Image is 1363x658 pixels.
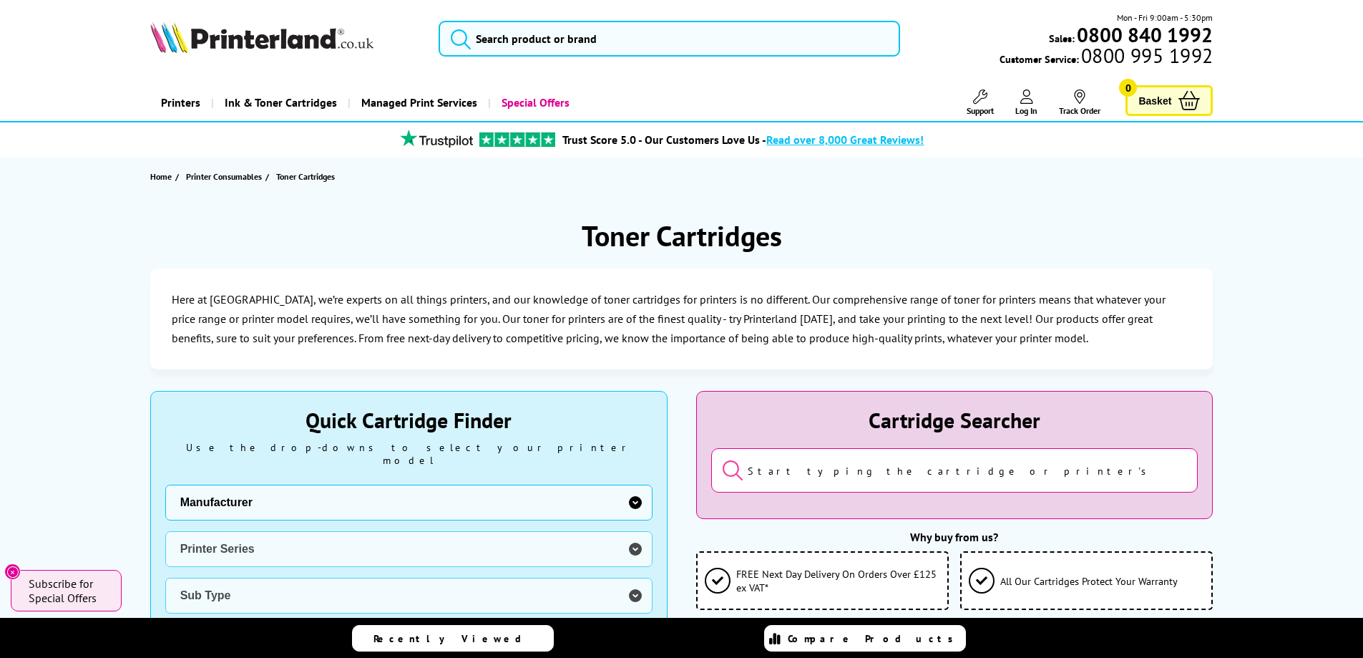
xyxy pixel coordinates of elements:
a: Track Order [1059,89,1100,116]
span: All Our Cartridges Protect Your Warranty [1000,574,1178,588]
a: Trust Score 5.0 - Our Customers Love Us -Read over 8,000 Great Reviews! [562,132,924,147]
div: Use the drop-downs to select your printer model [165,441,653,467]
a: Basket 0 [1125,85,1213,116]
div: Why buy from us? [696,530,1213,544]
div: Quick Cartridge Finder [165,406,653,434]
a: Ink & Toner Cartridges [211,84,348,121]
span: Recently Viewed [373,632,536,645]
span: Read over 8,000 Great Reviews! [766,132,924,147]
span: FREE Next Day Delivery On Orders Over £125 ex VAT* [736,567,940,594]
input: Search product or brand [439,21,900,57]
a: Support [967,89,994,116]
span: 0 [1119,79,1137,97]
a: Compare Products [764,625,966,652]
a: Home [150,169,175,184]
button: Close [4,563,21,580]
a: Printer Consumables [186,169,265,184]
a: Recently Viewed [352,625,554,652]
a: Printers [150,84,211,121]
span: Toner Cartridges [276,171,335,182]
a: Special Offers [488,84,580,121]
span: Printer Consumables [186,169,262,184]
a: 0800 840 1992 [1075,28,1213,42]
a: Log In [1015,89,1037,116]
img: trustpilot rating [479,132,555,147]
a: Managed Print Services [348,84,488,121]
span: Basket [1138,91,1171,110]
span: Log In [1015,105,1037,116]
a: Printerland Logo [150,21,421,56]
span: 0800 995 1992 [1079,49,1213,62]
b: 0800 840 1992 [1077,21,1213,48]
div: Cartridge Searcher [711,406,1198,434]
p: Here at [GEOGRAPHIC_DATA], we’re experts on all things printers, and our knowledge of toner cartr... [172,290,1192,349]
img: Printerland Logo [150,21,373,53]
span: Mon - Fri 9:00am - 5:30pm [1117,11,1213,24]
img: trustpilot rating [394,130,479,147]
span: Support [967,105,994,116]
span: Subscribe for Special Offers [29,576,107,605]
span: Ink & Toner Cartridges [225,84,337,121]
input: Start typing the cartridge or printer's name... [711,448,1198,493]
span: Compare Products [788,632,961,645]
h1: Toner Cartridges [582,217,782,254]
span: Customer Service: [1000,49,1213,66]
span: Sales: [1049,32,1075,45]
